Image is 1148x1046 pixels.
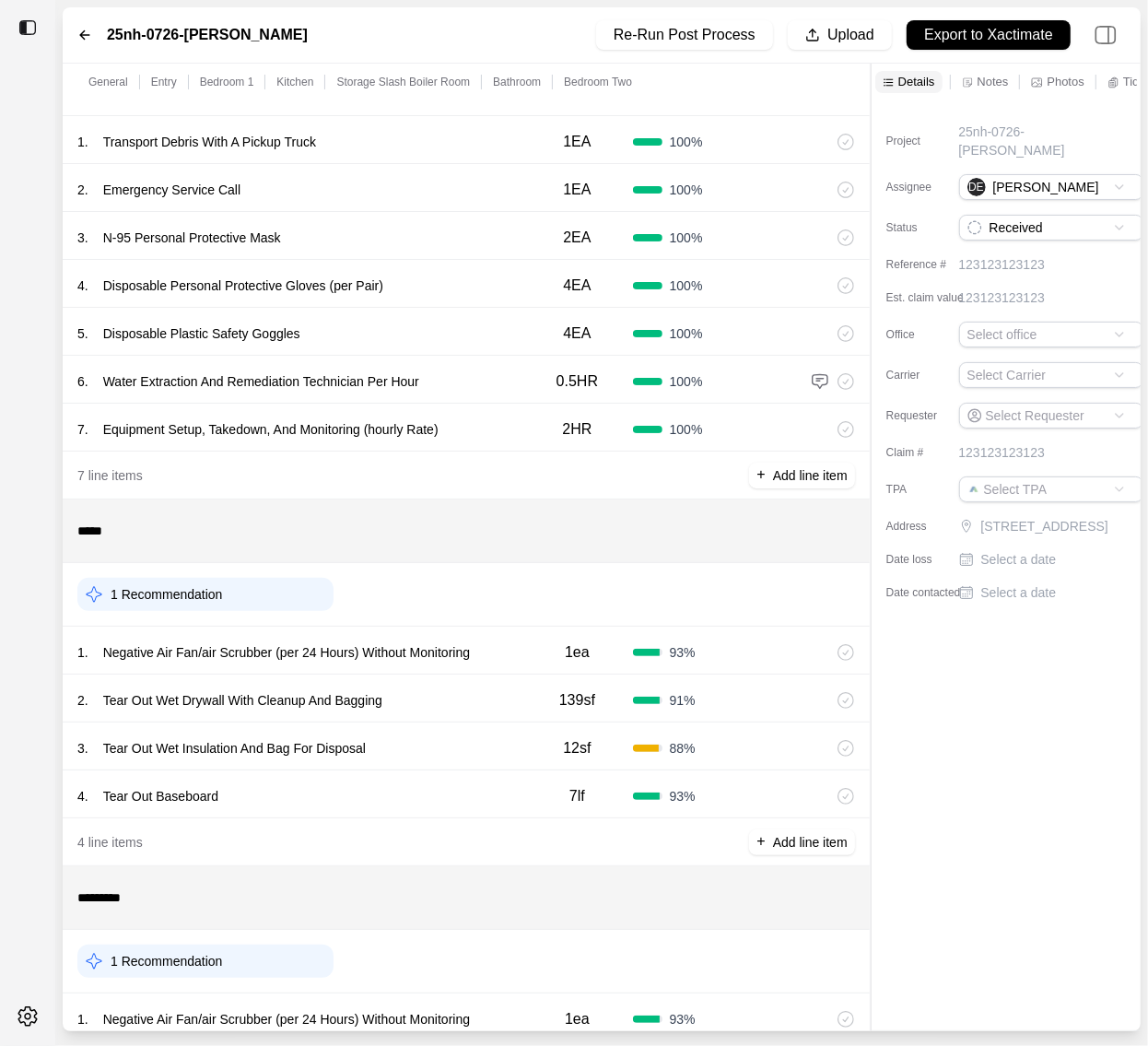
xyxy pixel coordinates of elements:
p: Select a date [981,550,1057,569]
p: 1 . [77,1010,88,1028]
label: Office [886,327,978,342]
label: Carrier [886,368,978,382]
p: 139sf [559,689,595,711]
p: 2 . [77,691,88,710]
p: 123123123123 [959,255,1045,274]
label: 25nh-0726-[PERSON_NAME] [107,24,308,46]
p: N-95 Personal Protective Mask [96,225,288,251]
span: 100 % [670,420,703,439]
p: + [756,831,765,852]
p: Disposable Personal Protective Gloves (per Pair) [96,273,391,299]
span: 100 % [670,372,703,391]
p: Add line item [773,466,848,485]
p: 1 Recommendation [111,585,222,604]
img: toggle sidebar [18,18,37,37]
span: 100 % [670,229,703,247]
p: [STREET_ADDRESS] [981,517,1147,535]
img: right-panel.svg [1085,15,1126,55]
p: Tear Out Baseboard [96,783,226,809]
p: Bathroom [493,75,541,89]
p: Disposable Plastic Safety Goggles [96,321,308,347]
p: Negative Air Fan/air Scrubber (per 24 Hours) Without Monitoring [96,640,477,665]
p: Details [898,74,935,89]
span: 100 % [670,133,703,151]
p: 4 line items [77,833,143,852]
p: 1EA [563,179,591,201]
p: Notes [978,74,1009,89]
p: + [756,464,765,486]
p: Emergency Service Call [96,177,248,203]
p: 3 . [77,229,88,247]
p: 7 . [77,420,88,439]
p: 4 . [77,276,88,295]
span: 93 % [670,787,696,805]
label: Est. claim value [886,290,978,305]
p: 2 . [77,181,88,199]
button: +Add line item [749,463,854,488]
span: 100 % [670,276,703,295]
p: Bedroom Two [564,75,632,89]
label: Claim # [886,445,978,460]
p: 0.5HR [556,370,598,393]
p: 123123123123 [959,443,1045,462]
label: Project [886,134,978,148]
p: General [88,75,128,89]
p: 7lf [569,785,585,807]
p: 5 . [77,324,88,343]
p: 1 Recommendation [111,952,222,970]
p: Upload [827,25,874,46]
p: 4 . [77,787,88,805]
button: Export to Xactimate [907,20,1071,50]
p: Kitchen [276,75,313,89]
label: Requester [886,408,978,423]
span: 91 % [670,691,696,710]
label: Date loss [886,552,978,567]
p: 3 . [77,739,88,758]
p: Water Extraction And Remediation Technician Per Hour [96,369,427,394]
p: 2EA [563,227,591,249]
label: Assignee [886,180,978,194]
p: Re-Run Post Process [614,25,756,46]
label: Date contacted [886,585,978,600]
p: 1ea [565,641,590,664]
button: Re-Run Post Process [596,20,773,50]
p: 1 . [77,133,88,151]
button: +Add line item [749,829,854,855]
p: Entry [151,75,177,89]
label: Status [886,220,978,235]
p: Tear Out Wet Insulation And Bag For Disposal [96,735,373,761]
span: 93 % [670,643,696,662]
button: Upload [788,20,892,50]
span: 100 % [670,181,703,199]
p: 1ea [565,1008,590,1030]
p: Bedroom 1 [200,75,254,89]
p: 4EA [563,323,591,345]
p: 1 . [77,643,88,662]
p: Photos [1047,74,1084,89]
p: 123123123123 [959,288,1045,307]
p: Equipment Setup, Takedown, And Monitoring (hourly Rate) [96,417,446,442]
span: 93 % [670,1010,696,1028]
p: 25nh-0726-[PERSON_NAME] [959,123,1105,159]
p: Tear Out Wet Drywall With Cleanup And Bagging [96,688,390,713]
p: 12sf [563,737,591,759]
p: 6 . [77,372,88,391]
p: 4EA [563,275,591,297]
label: Address [886,519,978,534]
img: comment [811,372,829,391]
label: TPA [886,482,978,497]
p: Transport Debris With A Pickup Truck [96,129,323,155]
p: Storage Slash Boiler Room [336,75,470,89]
span: 88 % [670,739,696,758]
span: 100 % [670,324,703,343]
p: Negative Air Fan/air Scrubber (per 24 Hours) Without Monitoring [96,1006,477,1032]
p: 1EA [563,131,591,153]
p: Add line item [773,833,848,852]
p: 7 line items [77,466,143,485]
p: Select a date [981,583,1057,602]
label: Reference # [886,257,978,272]
p: Export to Xactimate [924,25,1053,46]
p: 2HR [562,418,592,441]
